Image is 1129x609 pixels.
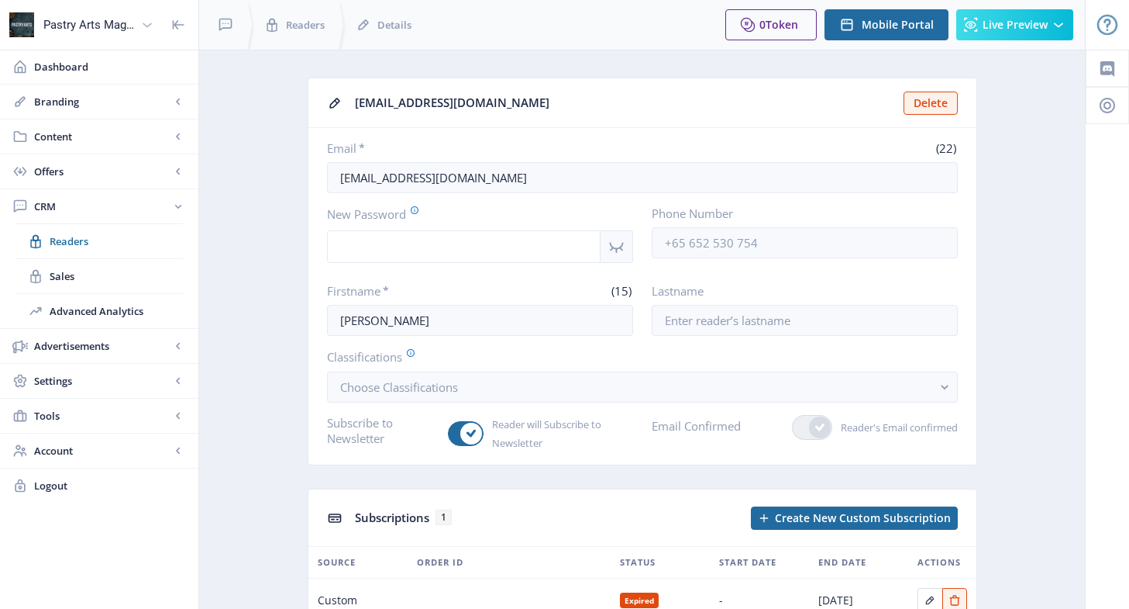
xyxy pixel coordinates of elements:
[327,162,958,193] input: Enter reader’s email
[983,19,1048,31] span: Live Preview
[15,224,183,258] a: Readers
[34,408,170,424] span: Tools
[34,338,170,354] span: Advertisements
[34,478,186,493] span: Logout
[766,17,798,32] span: Token
[318,553,356,572] span: Source
[34,443,170,458] span: Account
[327,305,633,336] input: Enter reader’s firstname
[904,92,958,115] button: Delete
[34,199,170,214] span: CRM
[34,164,170,179] span: Offers
[34,94,170,109] span: Branding
[377,17,411,33] span: Details
[355,91,894,115] div: [EMAIL_ADDRESS][DOMAIN_NAME]
[340,379,458,395] span: Choose Classifications
[50,234,183,249] span: Readers
[601,230,633,263] nb-icon: Show password
[15,259,183,293] a: Sales
[355,510,429,525] span: Subscriptions
[620,553,656,572] span: Status
[34,129,170,144] span: Content
[435,510,452,525] span: 1
[15,294,183,328] a: Advanced Analytics
[327,415,436,446] label: Subscribe to Newsletter
[286,17,325,33] span: Readers
[652,415,741,437] label: Email Confirmed
[327,348,945,365] label: Classifications
[327,283,474,299] label: Firstname
[652,227,958,258] input: +65 652 530 754
[956,9,1073,40] button: Live Preview
[327,140,636,156] label: Email
[484,415,633,452] span: Reader will Subscribe to Newsletter
[417,553,463,572] span: Order ID
[50,268,183,284] span: Sales
[824,9,948,40] button: Mobile Portal
[43,8,135,42] div: Pastry Arts Magazine
[719,553,776,572] span: Start Date
[862,19,934,31] span: Mobile Portal
[917,553,961,572] span: Actions
[725,9,817,40] button: 0Token
[775,512,951,524] span: Create New Custom Subscription
[34,59,186,74] span: Dashboard
[9,12,34,37] img: properties.app_icon.png
[327,206,621,223] label: New Password
[609,283,633,299] span: (15)
[818,553,866,572] span: End Date
[742,507,958,530] a: New page
[652,206,945,221] label: Phone Number
[934,140,958,156] span: (22)
[832,418,958,437] span: Reader's Email confirmed
[50,303,183,319] span: Advanced Analytics
[34,373,170,389] span: Settings
[652,305,958,336] input: Enter reader’s lastname
[751,507,958,530] button: Create New Custom Subscription
[652,283,945,299] label: Lastname
[327,372,958,403] button: Choose Classifications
